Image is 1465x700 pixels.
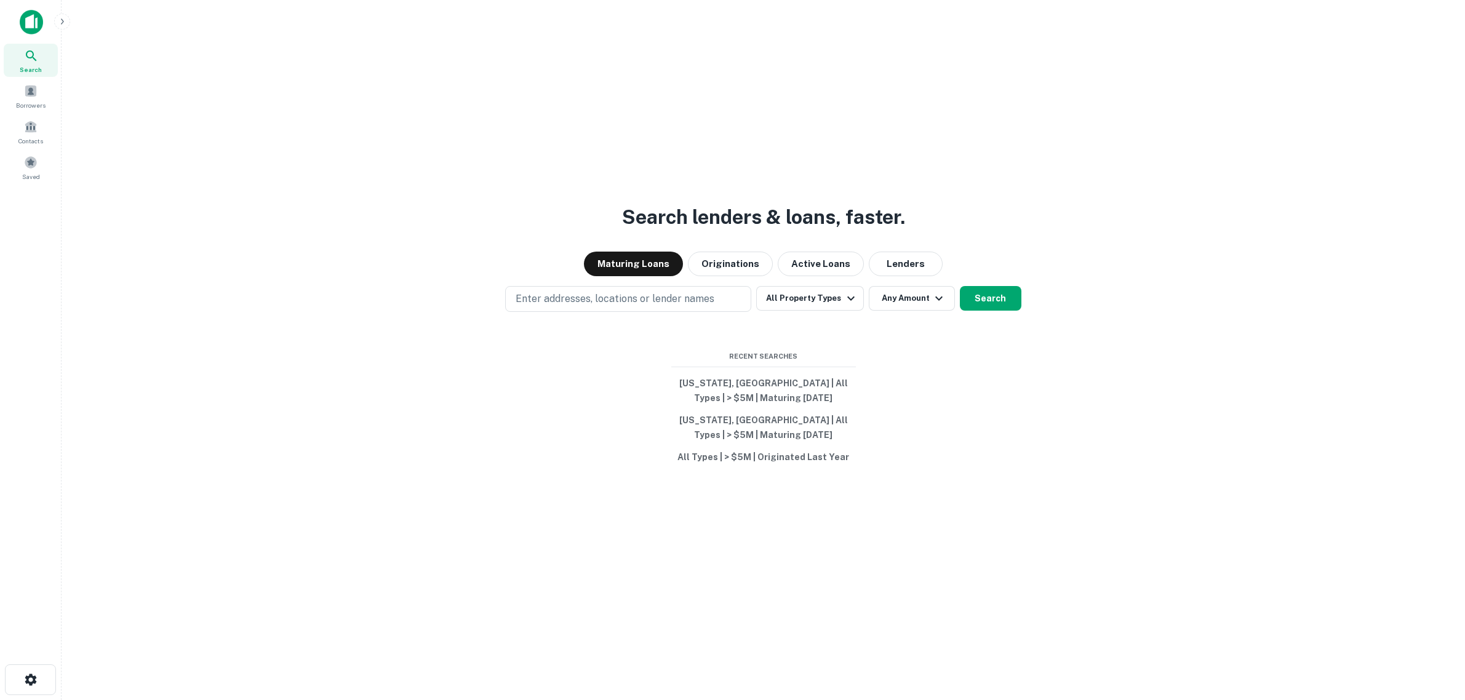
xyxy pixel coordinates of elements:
button: [US_STATE], [GEOGRAPHIC_DATA] | All Types | > $5M | Maturing [DATE] [671,409,856,446]
button: Lenders [869,252,943,276]
button: All Property Types [756,286,863,311]
a: Saved [4,151,58,184]
span: Search [20,65,42,74]
button: Active Loans [778,252,864,276]
button: [US_STATE], [GEOGRAPHIC_DATA] | All Types | > $5M | Maturing [DATE] [671,372,856,409]
a: Borrowers [4,79,58,113]
button: Search [960,286,1021,311]
img: capitalize-icon.png [20,10,43,34]
button: Maturing Loans [584,252,683,276]
a: Search [4,44,58,77]
button: Any Amount [869,286,955,311]
p: Enter addresses, locations or lender names [516,292,714,306]
span: Contacts [18,136,43,146]
span: Borrowers [16,100,46,110]
span: Saved [22,172,40,181]
span: Recent Searches [671,351,856,362]
a: Contacts [4,115,58,148]
button: Originations [688,252,773,276]
button: Enter addresses, locations or lender names [505,286,751,312]
iframe: Chat Widget [1403,602,1465,661]
h3: Search lenders & loans, faster. [622,202,905,232]
button: All Types | > $5M | Originated Last Year [671,446,856,468]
